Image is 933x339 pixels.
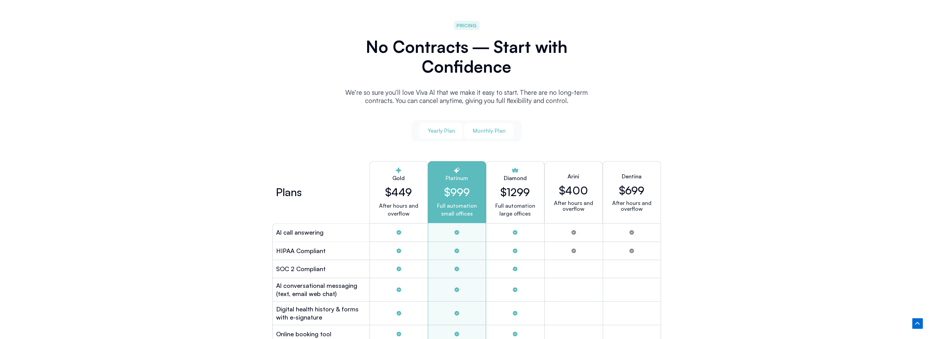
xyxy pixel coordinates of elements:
h2: $699 [619,184,644,197]
h2: SOC 2 Compliant [276,265,326,273]
h2: $999 [434,186,480,198]
p: After hours and overflow [608,200,655,212]
span: Monthly Plan [472,127,505,134]
h2: Platinum [434,174,480,182]
h2: No Contracts ― Start with Confidence [337,37,596,76]
h2: Arini [568,172,579,180]
h2: $1299 [500,186,530,198]
span: Yearly Plan [427,127,455,134]
span: PRICING [456,21,477,29]
p: Full automation large offices [495,202,535,218]
h2: Digital health history & forms with e-signature [276,305,366,321]
p: Full automation small offices [434,202,480,218]
h2: Dentina [622,172,642,180]
h2: Gold [375,174,422,182]
h2: $449 [375,186,422,198]
p: We’re so sure you’ll love Viva Al that we make it easy to start. There are no long-term contracts... [337,88,596,105]
h2: Al call answering [276,228,323,236]
h2: $400 [559,184,588,197]
h2: Plans [276,188,302,196]
p: After hours and overflow [550,200,597,212]
h2: Al conversational messaging (text, email web chat) [276,281,366,298]
p: After hours and overflow [375,202,422,218]
h2: Diamond [504,174,527,182]
h2: Online booking tool [276,330,331,338]
h2: HIPAA Compliant [276,247,326,255]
